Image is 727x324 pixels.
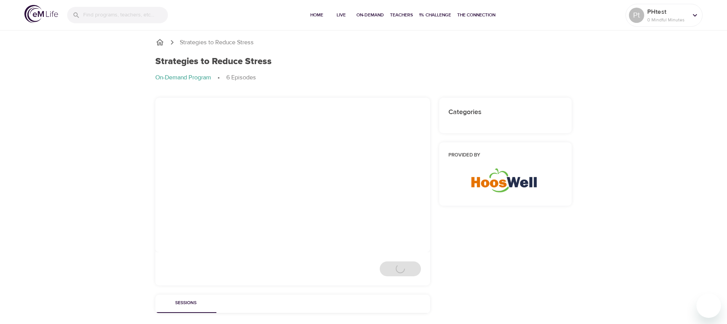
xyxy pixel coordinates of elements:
span: On-Demand [356,11,384,19]
span: Home [308,11,326,19]
h6: Categories [448,107,563,118]
p: 6 Episodes [226,73,256,82]
input: Find programs, teachers, etc... [83,7,168,23]
span: 1% Challenge [419,11,451,19]
div: Pt [629,8,644,23]
p: PHtest [647,7,688,16]
nav: breadcrumb [155,73,572,82]
h1: Strategies to Reduce Stress [155,56,272,67]
img: HoosWell-Logo-2.19%20500X200%20px.png [470,165,542,194]
iframe: Button to launch messaging window [696,293,721,318]
img: logo [24,5,58,23]
span: Teachers [390,11,413,19]
h6: Provided by [448,152,563,160]
p: 0 Mindful Minutes [647,16,688,23]
p: On-Demand Program [155,73,211,82]
span: Sessions [160,299,212,307]
span: The Connection [457,11,495,19]
span: Live [332,11,350,19]
nav: breadcrumb [155,38,572,47]
p: Strategies to Reduce Stress [180,38,254,47]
